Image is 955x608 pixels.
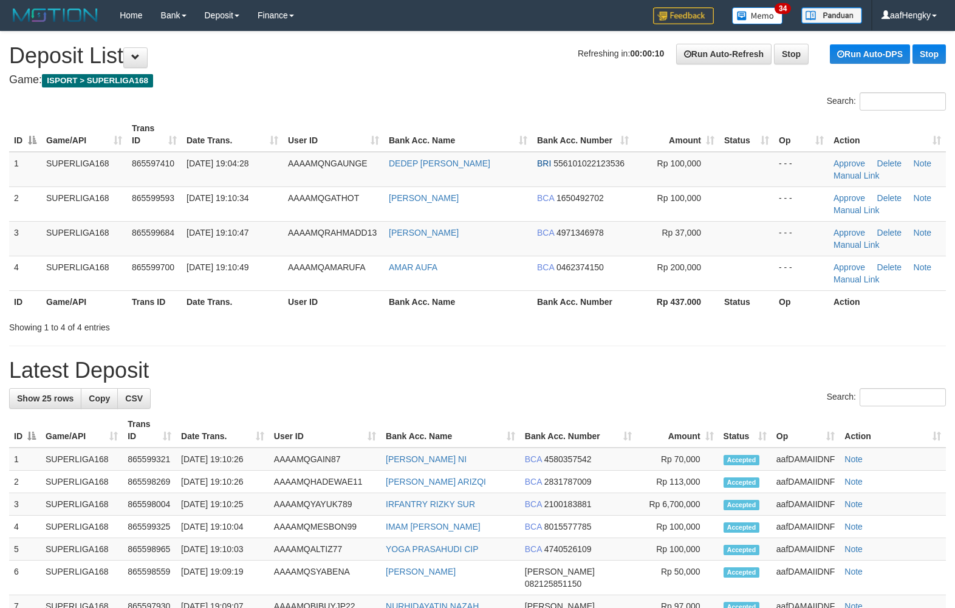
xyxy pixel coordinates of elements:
[9,290,41,313] th: ID
[269,471,381,493] td: AAAAMQHADEWAE11
[123,538,176,561] td: 865598965
[41,561,123,595] td: SUPERLIGA168
[123,413,176,448] th: Trans ID: activate to sort column ascending
[386,499,475,509] a: IRFANTRY RIZKY SUR
[830,44,910,64] a: Run Auto-DPS
[127,117,182,152] th: Trans ID: activate to sort column ascending
[389,262,437,272] a: AMAR AUFA
[41,413,123,448] th: Game/API: activate to sort column ascending
[269,493,381,516] td: AAAAMQYAYUK789
[132,262,174,272] span: 865599700
[556,228,604,237] span: Copy 4971346978 to clipboard
[132,159,174,168] span: 865597410
[384,290,532,313] th: Bank Acc. Name
[9,516,41,538] td: 4
[544,499,592,509] span: Copy 2100183881 to clipboard
[833,275,880,284] a: Manual Link
[123,516,176,538] td: 865599325
[525,477,542,487] span: BCA
[877,228,902,237] a: Delete
[653,7,714,24] img: Feedback.jpg
[132,228,174,237] span: 865599684
[833,240,880,250] a: Manual Link
[844,567,863,576] a: Note
[657,159,701,168] span: Rp 100,000
[283,290,384,313] th: User ID
[637,538,719,561] td: Rp 100,000
[775,3,791,14] span: 34
[676,44,772,64] a: Run Auto-Refresh
[860,92,946,111] input: Search:
[827,388,946,406] label: Search:
[724,455,760,465] span: Accepted
[89,394,110,403] span: Copy
[772,516,840,538] td: aafDAMAIIDNF
[269,516,381,538] td: AAAAMQMESBON99
[774,152,829,187] td: - - -
[840,413,946,448] th: Action: activate to sort column ascending
[9,538,41,561] td: 5
[774,44,809,64] a: Stop
[537,228,554,237] span: BCA
[389,228,459,237] a: [PERSON_NAME]
[176,493,269,516] td: [DATE] 19:10:25
[537,262,554,272] span: BCA
[9,388,81,409] a: Show 25 rows
[187,228,248,237] span: [DATE] 19:10:47
[9,152,41,187] td: 1
[182,290,283,313] th: Date Trans.
[389,193,459,203] a: [PERSON_NAME]
[833,262,865,272] a: Approve
[537,193,554,203] span: BCA
[176,471,269,493] td: [DATE] 19:10:26
[283,117,384,152] th: User ID: activate to sort column ascending
[719,117,774,152] th: Status: activate to sort column ascending
[9,471,41,493] td: 2
[844,499,863,509] a: Note
[724,522,760,533] span: Accepted
[637,493,719,516] td: Rp 6,700,000
[9,561,41,595] td: 6
[525,499,542,509] span: BCA
[381,413,520,448] th: Bank Acc. Name: activate to sort column ascending
[386,454,467,464] a: [PERSON_NAME] NI
[41,471,123,493] td: SUPERLIGA168
[132,193,174,203] span: 865599593
[41,493,123,516] td: SUPERLIGA168
[520,413,637,448] th: Bank Acc. Number: activate to sort column ascending
[9,316,389,333] div: Showing 1 to 4 of 4 entries
[269,413,381,448] th: User ID: activate to sort column ascending
[187,159,248,168] span: [DATE] 19:04:28
[384,117,532,152] th: Bank Acc. Name: activate to sort column ascending
[525,454,542,464] span: BCA
[634,290,719,313] th: Rp 437.000
[544,544,592,554] span: Copy 4740526109 to clipboard
[176,516,269,538] td: [DATE] 19:10:04
[630,49,664,58] strong: 00:00:10
[774,117,829,152] th: Op: activate to sort column ascending
[719,413,772,448] th: Status: activate to sort column ascending
[41,290,127,313] th: Game/API
[774,290,829,313] th: Op
[525,522,542,531] span: BCA
[544,454,592,464] span: Copy 4580357542 to clipboard
[9,448,41,471] td: 1
[774,186,829,221] td: - - -
[657,262,701,272] span: Rp 200,000
[829,117,946,152] th: Action: activate to sort column ascending
[9,117,41,152] th: ID: activate to sort column descending
[123,471,176,493] td: 865598269
[9,74,946,86] h4: Game:
[41,221,127,256] td: SUPERLIGA168
[637,561,719,595] td: Rp 50,000
[532,117,634,152] th: Bank Acc. Number: activate to sort column ascending
[553,159,625,168] span: Copy 556101022123536 to clipboard
[827,92,946,111] label: Search:
[877,262,902,272] a: Delete
[877,159,902,168] a: Delete
[269,561,381,595] td: AAAAMQSYABENA
[833,159,865,168] a: Approve
[829,290,946,313] th: Action
[732,7,783,24] img: Button%20Memo.svg
[662,228,701,237] span: Rp 37,000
